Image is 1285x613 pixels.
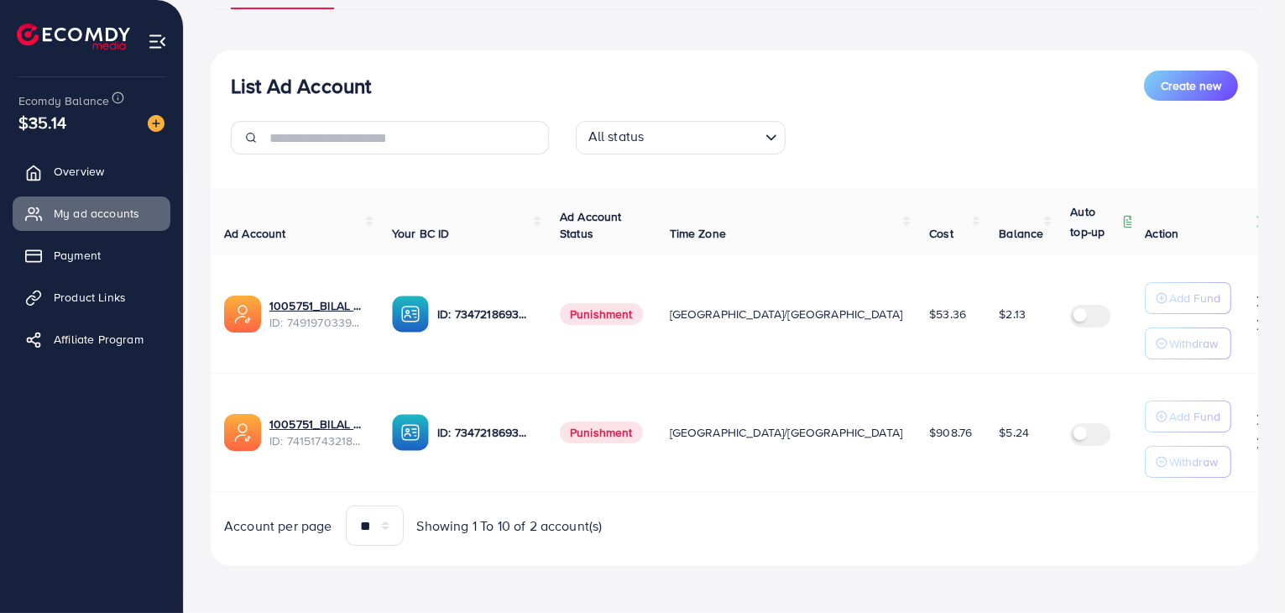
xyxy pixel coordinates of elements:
[999,424,1029,441] span: $5.24
[1146,282,1232,314] button: Add Fund
[13,238,170,272] a: Payment
[1161,77,1221,94] span: Create new
[999,306,1026,322] span: $2.13
[585,123,648,150] span: All status
[670,424,903,441] span: [GEOGRAPHIC_DATA]/[GEOGRAPHIC_DATA]
[224,516,332,536] span: Account per page
[224,296,261,333] img: ic-ads-acc.e4c84228.svg
[54,331,144,348] span: Affiliate Program
[54,205,139,222] span: My ad accounts
[269,314,365,331] span: ID: 7491970339933782033
[437,422,533,443] p: ID: 7347218693681807361
[148,32,167,51] img: menu
[1214,537,1272,600] iframe: Chat
[560,422,643,443] span: Punishment
[560,303,643,325] span: Punishment
[224,225,286,242] span: Ad Account
[17,24,130,50] img: logo
[269,416,365,432] a: 1005751_BILAL HADI99_1726479818189
[1146,225,1179,242] span: Action
[269,416,365,450] div: <span class='underline'>1005751_BILAL HADI99_1726479818189</span></br>7415174321875730433
[929,306,966,322] span: $53.36
[670,225,726,242] span: Time Zone
[54,163,104,180] span: Overview
[13,196,170,230] a: My ad accounts
[13,280,170,314] a: Product Links
[269,297,365,332] div: <span class='underline'>1005751_BILAL HADI99 2_1744360281193</span></br>7491970339933782033
[576,121,786,155] div: Search for option
[1070,202,1119,242] p: Auto top-up
[999,225,1043,242] span: Balance
[148,115,165,132] img: image
[1146,401,1232,432] button: Add Fund
[929,424,972,441] span: $908.76
[1146,446,1232,478] button: Withdraw
[929,225,953,242] span: Cost
[1170,333,1219,354] p: Withdraw
[269,432,365,449] span: ID: 7415174321875730433
[1146,327,1232,359] button: Withdraw
[1170,406,1221,427] p: Add Fund
[417,516,603,536] span: Showing 1 To 10 of 2 account(s)
[649,124,758,150] input: Search for option
[670,306,903,322] span: [GEOGRAPHIC_DATA]/[GEOGRAPHIC_DATA]
[54,247,101,264] span: Payment
[392,414,429,451] img: ic-ba-acc.ded83a64.svg
[1144,71,1238,101] button: Create new
[18,110,66,134] span: $35.14
[437,304,533,324] p: ID: 7347218693681807361
[18,92,109,109] span: Ecomdy Balance
[13,322,170,356] a: Affiliate Program
[269,297,365,314] a: 1005751_BILAL HADI99 2_1744360281193
[231,74,371,98] h3: List Ad Account
[392,225,450,242] span: Your BC ID
[560,208,622,242] span: Ad Account Status
[1170,452,1219,472] p: Withdraw
[13,155,170,188] a: Overview
[224,414,261,451] img: ic-ads-acc.e4c84228.svg
[1170,288,1221,308] p: Add Fund
[54,289,126,306] span: Product Links
[392,296,429,333] img: ic-ba-acc.ded83a64.svg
